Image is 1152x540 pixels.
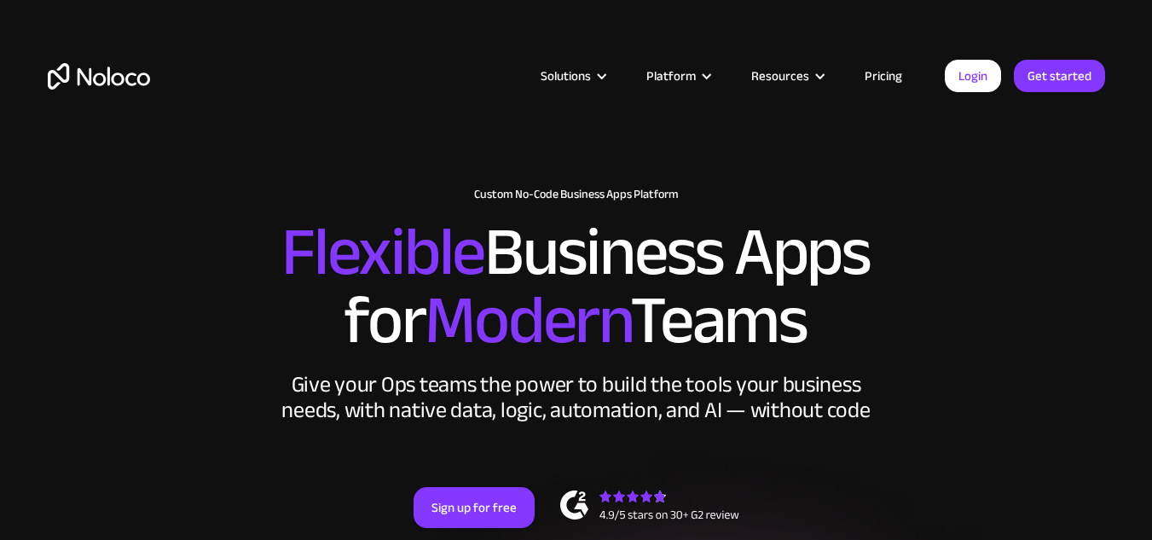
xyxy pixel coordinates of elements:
[48,63,150,90] a: home
[425,257,630,384] span: Modern
[519,65,625,87] div: Solutions
[414,487,535,528] a: Sign up for free
[281,189,484,316] span: Flexible
[843,65,923,87] a: Pricing
[945,60,1001,92] a: Login
[646,65,696,87] div: Platform
[48,218,1105,355] h2: Business Apps for Teams
[541,65,591,87] div: Solutions
[730,65,843,87] div: Resources
[1014,60,1105,92] a: Get started
[751,65,809,87] div: Resources
[625,65,730,87] div: Platform
[278,372,875,423] div: Give your Ops teams the power to build the tools your business needs, with native data, logic, au...
[48,188,1105,201] h1: Custom No-Code Business Apps Platform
